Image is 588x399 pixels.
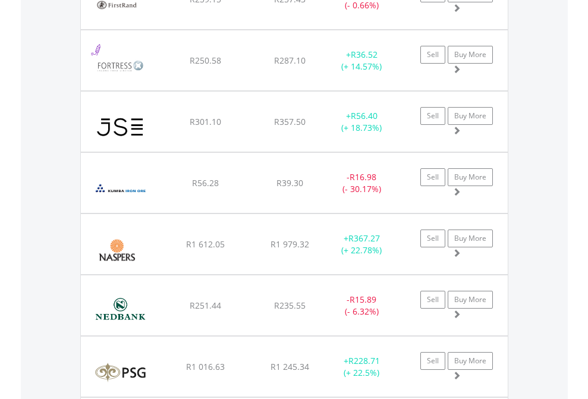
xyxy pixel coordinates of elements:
[348,233,380,244] span: R367.27
[271,361,309,372] span: R1 245.34
[274,116,306,127] span: R357.50
[87,351,154,394] img: EQU.ZA.KST.png
[420,46,445,64] a: Sell
[325,110,399,134] div: + (+ 18.73%)
[87,290,154,332] img: EQU.ZA.NED.png
[448,352,493,370] a: Buy More
[420,352,445,370] a: Sell
[190,55,221,66] span: R250.58
[325,233,399,256] div: + (+ 22.78%)
[420,168,445,186] a: Sell
[276,177,303,188] span: R39.30
[348,355,380,366] span: R228.71
[190,116,221,127] span: R301.10
[448,168,493,186] a: Buy More
[87,45,154,87] img: EQU.ZA.FFB.png
[448,107,493,125] a: Buy More
[274,55,306,66] span: R287.10
[351,110,378,121] span: R56.40
[190,300,221,311] span: R251.44
[420,291,445,309] a: Sell
[325,49,399,73] div: + (+ 14.57%)
[274,300,306,311] span: R235.55
[350,171,376,183] span: R16.98
[420,230,445,247] a: Sell
[192,177,219,188] span: R56.28
[186,238,225,250] span: R1 612.05
[87,168,154,210] img: EQU.ZA.KIO.png
[350,294,376,305] span: R15.89
[448,46,493,64] a: Buy More
[325,171,399,195] div: - (- 30.17%)
[87,106,154,149] img: EQU.ZA.JSE.png
[448,230,493,247] a: Buy More
[420,107,445,125] a: Sell
[87,229,147,271] img: EQU.ZA.NPN.png
[448,291,493,309] a: Buy More
[271,238,309,250] span: R1 979.32
[186,361,225,372] span: R1 016.63
[325,294,399,318] div: - (- 6.32%)
[351,49,378,60] span: R36.52
[325,355,399,379] div: + (+ 22.5%)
